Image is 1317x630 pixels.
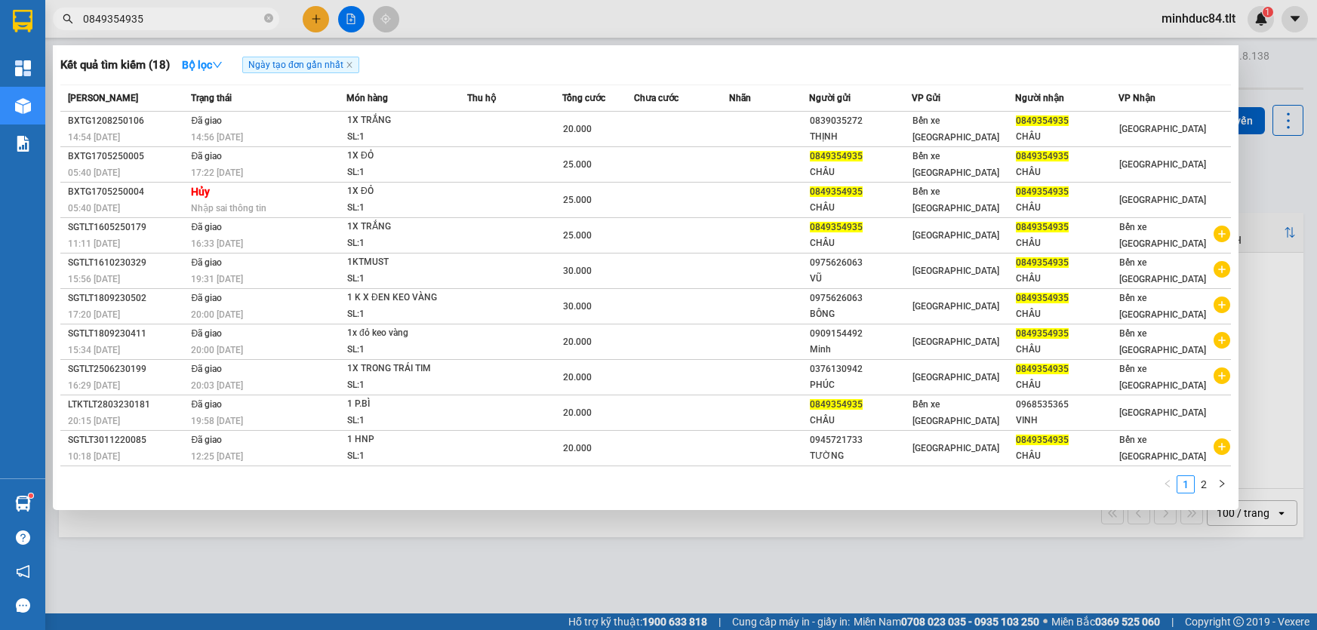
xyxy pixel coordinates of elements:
[68,238,120,249] span: 11:11 [DATE]
[1016,164,1118,180] div: CHÂU
[1195,475,1213,493] li: 2
[912,151,999,178] span: Bến xe [GEOGRAPHIC_DATA]
[1016,235,1118,251] div: CHÂU
[810,361,912,377] div: 0376130942
[347,413,460,429] div: SL: 1
[1016,293,1069,303] span: 0849354935
[1177,476,1194,493] a: 1
[68,397,186,413] div: LTKTLT2803230181
[1214,367,1230,384] span: plus-circle
[83,11,261,27] input: Tìm tên, số ĐT hoặc mã đơn
[63,14,73,24] span: search
[1119,124,1206,134] span: [GEOGRAPHIC_DATA]
[1016,186,1069,197] span: 0849354935
[563,230,592,241] span: 25.000
[1177,475,1195,493] li: 1
[191,435,222,445] span: Đã giao
[912,230,999,241] span: [GEOGRAPHIC_DATA]
[1119,328,1206,355] span: Bến xe [GEOGRAPHIC_DATA]
[15,496,31,512] img: warehouse-icon
[1016,397,1118,413] div: 0968535365
[1213,475,1231,493] li: Next Page
[1016,342,1118,358] div: CHÂU
[912,443,999,453] span: [GEOGRAPHIC_DATA]
[563,266,592,276] span: 30.000
[810,399,863,410] span: 0849354935
[15,60,31,76] img: dashboard-icon
[1217,479,1226,488] span: right
[212,60,223,70] span: down
[563,443,592,453] span: 20.000
[191,93,232,103] span: Trạng thái
[68,361,186,377] div: SGTLT2506230199
[912,301,999,312] span: [GEOGRAPHIC_DATA]
[16,530,30,545] span: question-circle
[16,564,30,579] span: notification
[347,183,460,200] div: 1X ĐỎ
[347,235,460,252] div: SL: 1
[347,271,460,287] div: SL: 1
[68,220,186,235] div: SGTLT1605250179
[1214,297,1230,313] span: plus-circle
[346,61,353,69] span: close
[29,493,33,498] sup: 1
[810,271,912,287] div: VŨ
[191,345,243,355] span: 20:00 [DATE]
[1119,195,1206,205] span: [GEOGRAPHIC_DATA]
[810,306,912,322] div: BÔNG
[563,124,592,134] span: 20.000
[347,254,460,271] div: 1KTMUST
[1119,407,1206,418] span: [GEOGRAPHIC_DATA]
[191,399,222,410] span: Đã giao
[191,451,243,462] span: 12:25 [DATE]
[1119,159,1206,170] span: [GEOGRAPHIC_DATA]
[347,112,460,129] div: 1X TRẮNG
[191,328,222,339] span: Đã giao
[810,113,912,129] div: 0839035272
[809,93,851,103] span: Người gửi
[810,290,912,306] div: 0975626063
[182,59,223,71] strong: Bộ lọc
[810,413,912,429] div: CHÂU
[68,451,120,462] span: 10:18 [DATE]
[563,372,592,383] span: 20.000
[191,115,222,126] span: Đã giao
[1119,364,1206,391] span: Bến xe [GEOGRAPHIC_DATA]
[191,380,243,391] span: 20:03 [DATE]
[347,164,460,181] div: SL: 1
[191,293,222,303] span: Đã giao
[347,377,460,394] div: SL: 1
[68,149,186,164] div: BXTG1705250005
[68,416,120,426] span: 20:15 [DATE]
[16,598,30,613] span: message
[347,342,460,358] div: SL: 1
[1119,93,1155,103] span: VP Nhận
[347,448,460,465] div: SL: 1
[1159,475,1177,493] li: Previous Page
[191,186,210,198] strong: Hủy
[1015,93,1064,103] span: Người nhận
[191,257,222,268] span: Đã giao
[1016,115,1069,126] span: 0849354935
[810,432,912,448] div: 0945721733
[1016,413,1118,429] div: VINH
[810,255,912,271] div: 0975626063
[264,14,273,23] span: close-circle
[912,372,999,383] span: [GEOGRAPHIC_DATA]
[68,203,120,214] span: 05:40 [DATE]
[810,129,912,145] div: THỊNH
[1016,151,1069,161] span: 0849354935
[13,10,32,32] img: logo-vxr
[563,195,592,205] span: 25.000
[347,129,460,146] div: SL: 1
[68,432,186,448] div: SGTLT3011220085
[810,186,863,197] span: 0849354935
[347,306,460,323] div: SL: 1
[15,98,31,114] img: warehouse-icon
[191,238,243,249] span: 16:33 [DATE]
[912,266,999,276] span: [GEOGRAPHIC_DATA]
[810,164,912,180] div: CHÂU
[1159,475,1177,493] button: left
[1119,435,1206,462] span: Bến xe [GEOGRAPHIC_DATA]
[1016,377,1118,393] div: CHÂU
